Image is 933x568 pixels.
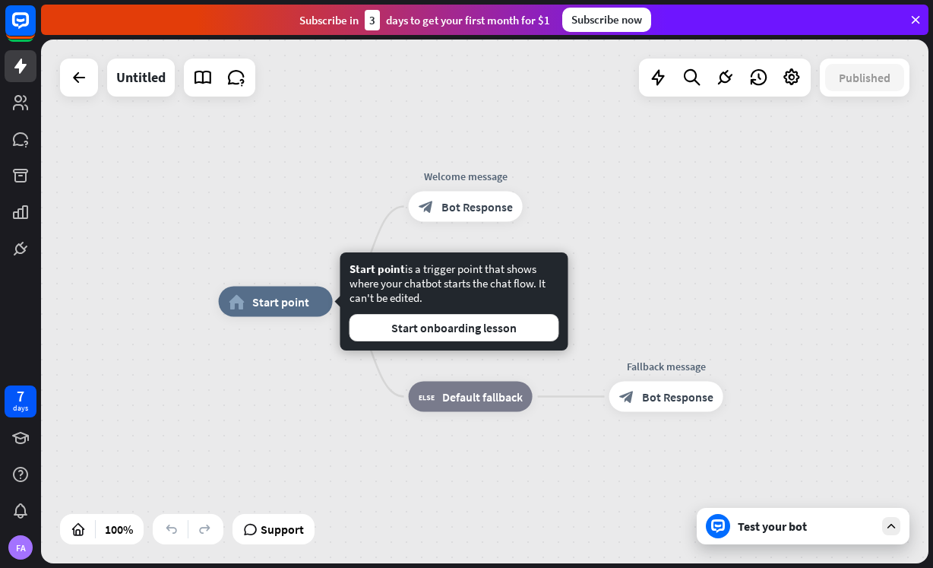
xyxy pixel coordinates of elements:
[619,389,634,405] i: block_bot_response
[13,403,28,414] div: days
[17,389,24,403] div: 7
[100,517,138,541] div: 100%
[365,10,380,30] div: 3
[441,199,513,214] span: Bot Response
[349,262,405,276] span: Start point
[299,10,550,30] div: Subscribe in days to get your first month for $1
[562,8,651,32] div: Subscribe now
[349,262,559,341] div: is a trigger point that shows where your chatbot starts the chat flow. It can't be edited.
[349,314,559,341] button: Start onboarding lesson
[419,199,434,214] i: block_bot_response
[229,294,245,309] i: home_2
[642,389,713,405] span: Bot Response
[261,517,304,541] span: Support
[252,294,309,309] span: Start point
[738,519,874,534] div: Test your bot
[598,359,735,374] div: Fallback message
[116,59,166,97] div: Untitled
[12,6,58,52] button: Open LiveChat chat widget
[419,389,435,405] i: block_fallback
[397,169,534,184] div: Welcome message
[442,389,523,405] span: Default fallback
[5,386,36,417] a: 7 days
[825,64,904,91] button: Published
[8,535,33,560] div: FA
